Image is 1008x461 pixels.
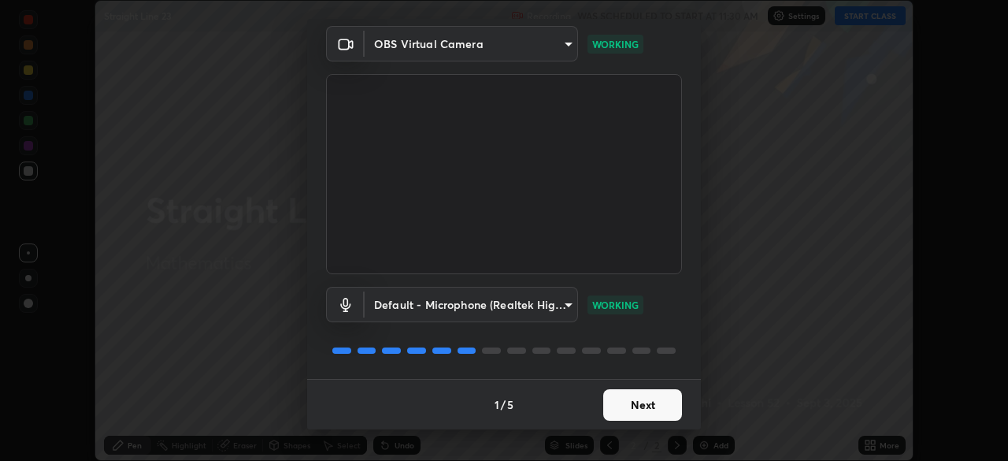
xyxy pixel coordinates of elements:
div: OBS Virtual Camera [365,26,578,61]
div: OBS Virtual Camera [365,287,578,322]
button: Next [603,389,682,421]
p: WORKING [592,37,639,51]
h4: / [501,396,506,413]
h4: 5 [507,396,513,413]
p: WORKING [592,298,639,312]
h4: 1 [495,396,499,413]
